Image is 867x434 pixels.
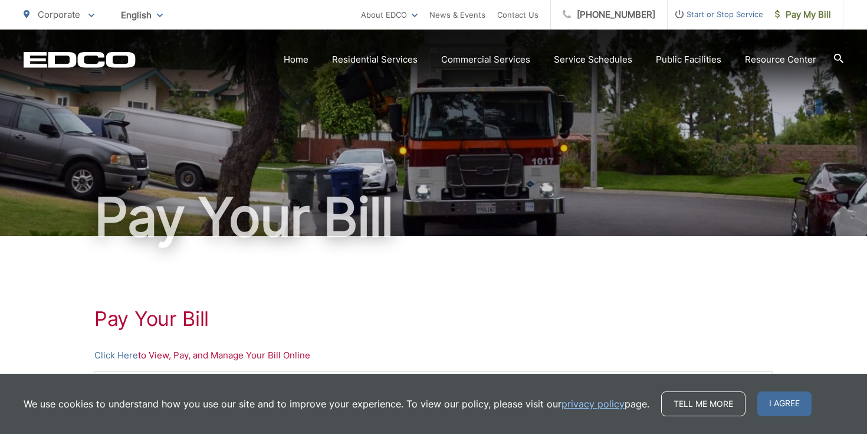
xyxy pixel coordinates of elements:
a: Residential Services [332,53,418,67]
span: English [112,5,172,25]
span: I agree [757,391,812,416]
a: Service Schedules [554,53,632,67]
a: News & Events [429,8,485,22]
a: Tell me more [661,391,746,416]
h1: Pay Your Bill [24,188,843,247]
span: Corporate [38,9,80,20]
a: About EDCO [361,8,418,22]
a: Resource Center [745,53,816,67]
p: to View, Pay, and Manage Your Bill Online [94,348,773,363]
a: Commercial Services [441,53,530,67]
p: We use cookies to understand how you use our site and to improve your experience. To view our pol... [24,397,649,411]
a: EDCD logo. Return to the homepage. [24,51,136,68]
a: Contact Us [497,8,538,22]
a: privacy policy [561,397,625,411]
span: Pay My Bill [775,8,831,22]
a: Click Here [94,348,138,363]
h1: Pay Your Bill [94,307,773,331]
a: Home [284,53,308,67]
a: Public Facilities [656,53,721,67]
